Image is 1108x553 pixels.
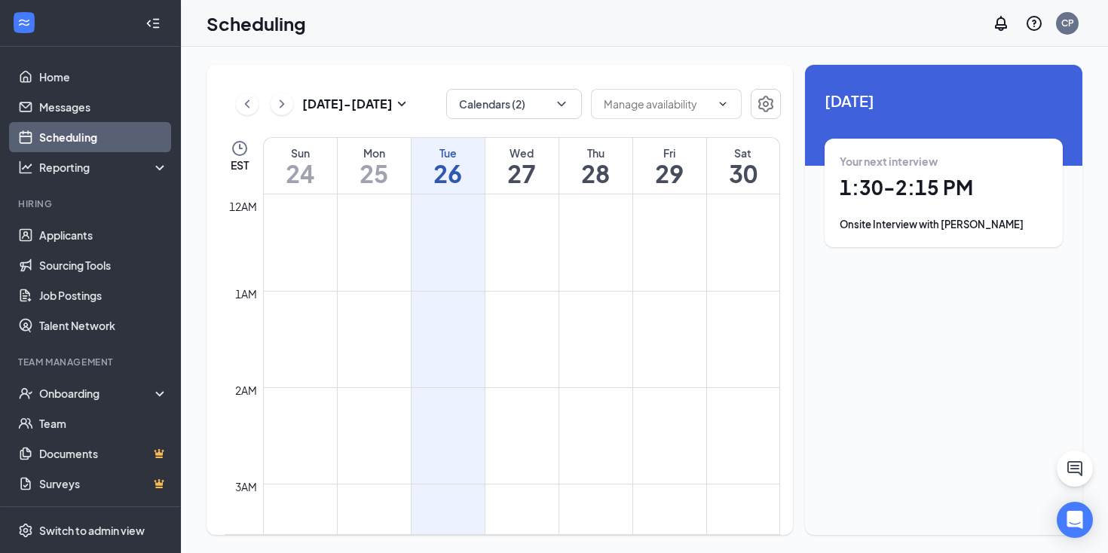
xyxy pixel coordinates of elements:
svg: Clock [231,139,249,157]
div: 1am [232,286,260,302]
svg: Settings [18,523,33,538]
div: Thu [559,145,632,160]
a: August 27, 2025 [485,138,559,194]
div: Your next interview [840,154,1048,169]
svg: Collapse [145,16,161,31]
h1: 28 [559,160,632,186]
div: Fri [633,145,706,160]
div: 3am [232,478,260,495]
a: August 26, 2025 [412,138,485,194]
div: 12am [226,198,260,215]
h1: 24 [264,160,337,186]
a: SurveysCrown [39,469,168,499]
h1: 30 [707,160,780,186]
div: Switch to admin view [39,523,145,538]
input: Manage availability [604,96,711,112]
h1: 25 [338,160,411,186]
span: [DATE] [825,89,1063,112]
div: Onboarding [39,386,155,401]
h1: Scheduling [207,11,306,36]
button: Calendars (2)ChevronDown [446,89,582,119]
h3: [DATE] - [DATE] [302,96,393,112]
div: Tue [412,145,485,160]
h1: 27 [485,160,559,186]
svg: SmallChevronDown [393,95,411,113]
div: Reporting [39,160,169,175]
div: Open Intercom Messenger [1057,502,1093,538]
svg: WorkstreamLogo [17,15,32,30]
a: Messages [39,92,168,122]
div: Team Management [18,356,165,368]
svg: ChevronRight [274,95,289,113]
svg: ChevronDown [717,98,729,110]
div: Onsite Interview with [PERSON_NAME] [840,217,1048,232]
div: Mon [338,145,411,160]
svg: Notifications [992,14,1010,32]
span: EST [231,157,249,173]
svg: ChatActive [1066,460,1084,478]
div: Sat [707,145,780,160]
svg: UserCheck [18,386,33,401]
a: August 29, 2025 [633,138,706,194]
svg: Analysis [18,160,33,175]
a: August 28, 2025 [559,138,632,194]
a: Job Postings [39,280,168,310]
button: ChevronRight [271,93,293,115]
div: Hiring [18,197,165,210]
button: ChevronLeft [236,93,259,115]
h1: 29 [633,160,706,186]
a: Scheduling [39,122,168,152]
h1: 26 [412,160,485,186]
svg: QuestionInfo [1025,14,1043,32]
a: DocumentsCrown [39,438,168,469]
a: Sourcing Tools [39,250,168,280]
a: Talent Network [39,310,168,341]
div: 2am [232,382,260,399]
a: August 24, 2025 [264,138,337,194]
button: Settings [751,89,781,119]
svg: Settings [757,95,775,113]
a: Applicants [39,220,168,250]
a: August 25, 2025 [338,138,411,194]
button: ChatActive [1057,451,1093,487]
a: August 30, 2025 [707,138,780,194]
a: Team [39,408,168,438]
a: Home [39,62,168,92]
svg: ChevronLeft [240,95,255,113]
h1: 1:30 - 2:15 PM [840,175,1048,200]
div: Sun [264,145,337,160]
div: CP [1061,17,1074,29]
svg: ChevronDown [554,96,569,112]
div: Wed [485,145,559,160]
